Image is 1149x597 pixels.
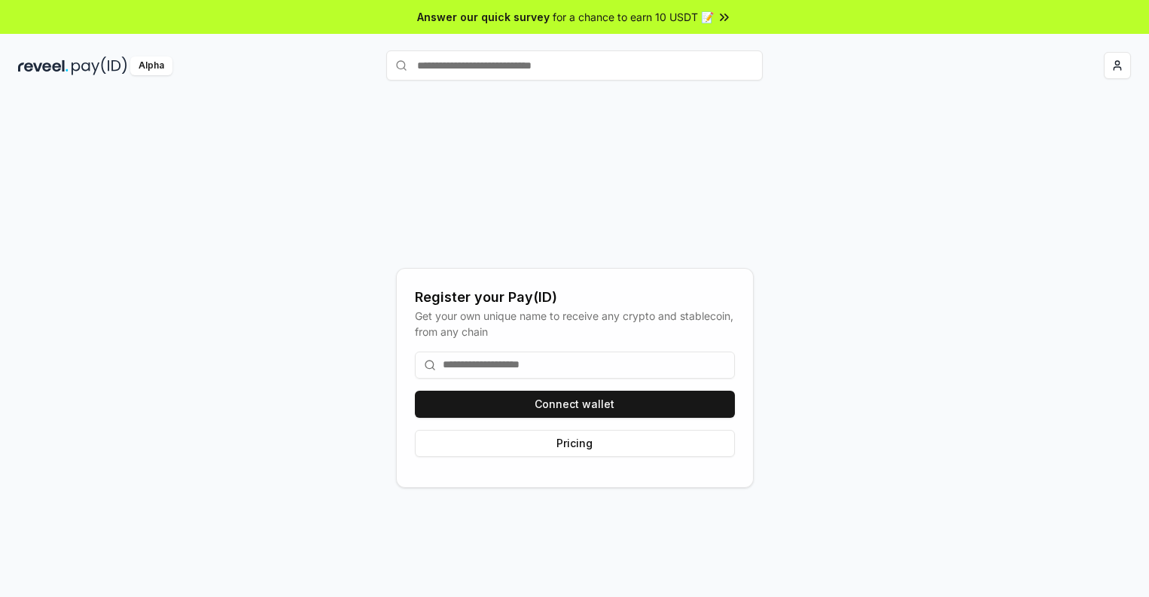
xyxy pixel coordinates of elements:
button: Connect wallet [415,391,735,418]
div: Alpha [130,56,172,75]
img: pay_id [72,56,127,75]
div: Register your Pay(ID) [415,287,735,308]
div: Get your own unique name to receive any crypto and stablecoin, from any chain [415,308,735,340]
button: Pricing [415,430,735,457]
img: reveel_dark [18,56,69,75]
span: Answer our quick survey [417,9,550,25]
span: for a chance to earn 10 USDT 📝 [553,9,714,25]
